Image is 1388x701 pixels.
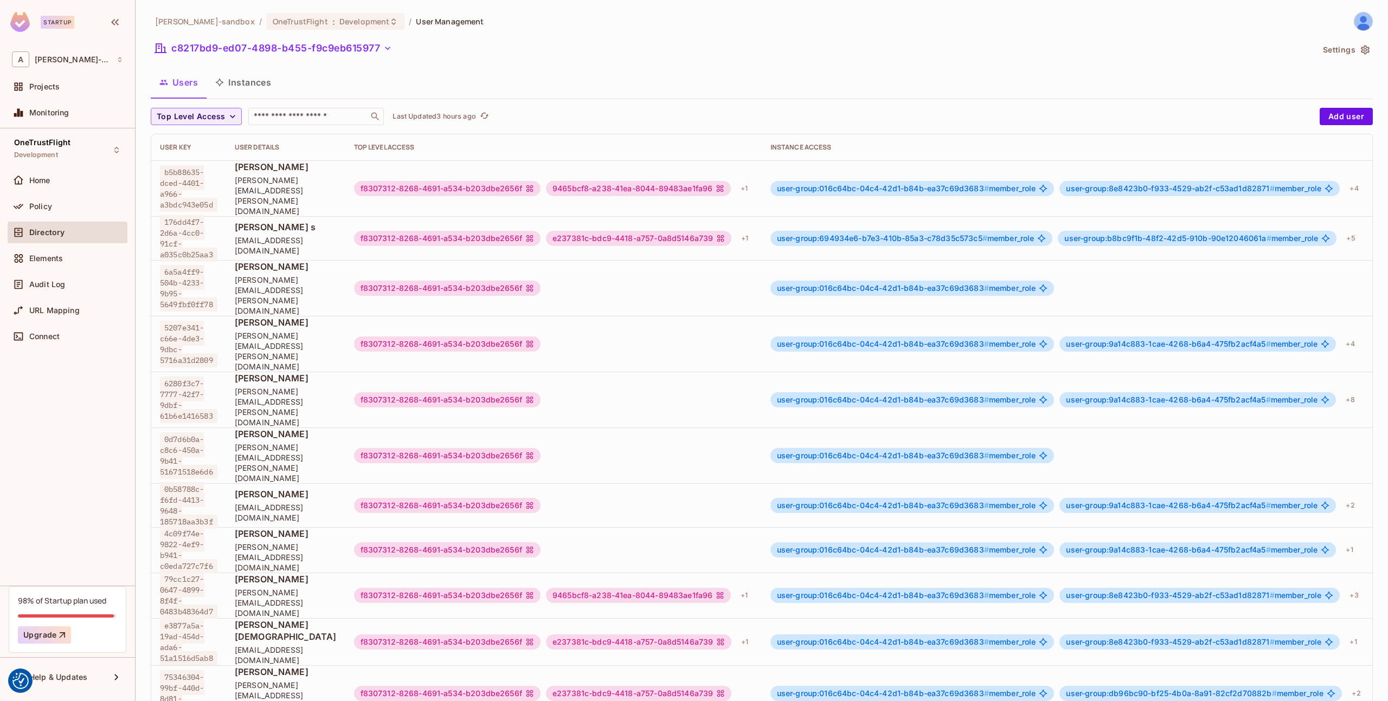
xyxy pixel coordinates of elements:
[354,448,541,463] div: f8307312-8268-4691-a534-b203dbe2656f
[29,108,69,117] span: Monitoring
[478,110,491,123] button: refresh
[777,284,1036,293] span: member_role
[155,16,255,27] span: the active workspace
[984,501,989,510] span: #
[354,281,541,296] div: f8307312-8268-4691-a534-b203dbe2656f
[1266,339,1271,348] span: #
[207,69,280,96] button: Instances
[1066,545,1270,554] span: user-group:9a14c883-1cae-4268-b6a4-475fb2acf4a5
[1270,184,1275,193] span: #
[12,51,29,67] span: A
[1320,108,1373,125] button: Add user
[777,451,1036,460] span: member_role
[354,143,753,152] div: Top Level Access
[1066,184,1321,193] span: member_role
[1266,545,1271,554] span: #
[235,666,337,678] span: [PERSON_NAME]
[984,637,989,646] span: #
[1341,541,1357,559] div: + 1
[984,545,989,554] span: #
[160,432,217,479] span: 0d7d6b0a-c8c6-450a-9b41-51671518e6d6
[354,686,541,701] div: f8307312-8268-4691-a534-b203dbe2656f
[10,12,30,32] img: SReyMgAAAABJRU5ErkJggg==
[1354,12,1372,30] img: Mikey Forbes
[984,184,989,193] span: #
[151,69,207,96] button: Users
[480,111,489,122] span: refresh
[546,686,731,701] div: e237381c-bdc9-4418-a757-0a8d5146a739
[235,587,337,618] span: [PERSON_NAME][EMAIL_ADDRESS][DOMAIN_NAME]
[354,336,541,352] div: f8307312-8268-4691-a534-b203dbe2656f
[273,16,328,27] span: OneTrustFlight
[12,673,29,689] img: Revisit consent button
[235,573,337,585] span: [PERSON_NAME]
[546,231,731,246] div: e237381c-bdc9-4418-a757-0a8d5146a739
[332,17,336,26] span: :
[1066,689,1276,698] span: user-group:db96bc90-bf25-4b0a-8a91-82cf2d70882b
[984,689,989,698] span: #
[1319,41,1373,59] button: Settings
[235,330,337,372] span: [PERSON_NAME][EMAIL_ADDRESS][PERSON_NAME][DOMAIN_NAME]
[1064,233,1271,243] span: user-group:b8bc9f1b-48f2-42d5-910b-90e12046061a
[1341,335,1359,353] div: + 4
[235,542,337,573] span: [PERSON_NAME][EMAIL_ADDRESS][DOMAIN_NAME]
[354,498,541,513] div: f8307312-8268-4691-a534-b203dbe2656f
[157,110,225,124] span: Top Level Access
[1066,590,1274,600] span: user-group:8e8423b0-f933-4529-ab2f-c53ad1d82871
[1066,546,1318,554] span: member_role
[1345,633,1361,651] div: + 1
[29,332,60,341] span: Connect
[1341,497,1359,514] div: + 2
[737,230,753,247] div: + 1
[777,340,1036,348] span: member_role
[1341,391,1359,408] div: + 8
[777,545,989,554] span: user-group:016c64bc-04c4-42d1-b84b-ea37c69d3683
[777,395,1036,404] span: member_role
[1066,395,1318,404] span: member_role
[777,501,989,510] span: user-group:016c64bc-04c4-42d1-b84b-ea37c69d3683
[984,590,989,600] span: #
[14,151,58,159] span: Development
[354,634,541,650] div: f8307312-8268-4691-a534-b203dbe2656f
[1267,233,1271,243] span: #
[1066,340,1318,348] span: member_role
[29,202,52,211] span: Policy
[235,316,337,328] span: [PERSON_NAME]
[160,165,217,212] span: b5b88635-dced-4401-a966-a3bdc943e05d
[160,377,217,423] span: 6280f3c7-7777-42f7-9dbf-61b6e1416583
[777,591,1036,600] span: member_role
[354,588,541,603] div: f8307312-8268-4691-a534-b203dbe2656f
[29,306,80,315] span: URL Mapping
[235,261,337,272] span: [PERSON_NAME]
[546,181,731,196] div: 9465bcf8-a238-41ea-8044-89483ae1fa96
[235,386,337,427] span: [PERSON_NAME][EMAIL_ADDRESS][PERSON_NAME][DOMAIN_NAME]
[777,689,989,698] span: user-group:016c64bc-04c4-42d1-b84b-ea37c69d3683
[235,143,337,152] div: User Details
[777,395,989,404] span: user-group:016c64bc-04c4-42d1-b84b-ea37c69d3683
[777,184,1036,193] span: member_role
[777,339,989,348] span: user-group:016c64bc-04c4-42d1-b84b-ea37c69d3683
[777,689,1036,698] span: member_role
[777,283,989,293] span: user-group:016c64bc-04c4-42d1-b84b-ea37c69d3683
[160,143,217,152] div: User Key
[354,181,541,196] div: f8307312-8268-4691-a534-b203dbe2656f
[151,40,396,57] button: c8217bd9-ed07-4898-b455-f9c9eb615977
[35,55,111,64] span: Workspace: alex-trustflight-sandbox
[354,231,541,246] div: f8307312-8268-4691-a534-b203dbe2656f
[476,110,491,123] span: Click to refresh data
[777,501,1036,510] span: member_role
[1266,501,1271,510] span: #
[736,180,752,197] div: + 1
[777,546,1036,554] span: member_role
[409,16,412,27] li: /
[777,637,989,646] span: user-group:016c64bc-04c4-42d1-b84b-ea37c69d3683
[1066,591,1321,600] span: member_role
[416,16,484,27] span: User Management
[18,595,106,606] div: 98% of Startup plan used
[777,590,989,600] span: user-group:016c64bc-04c4-42d1-b84b-ea37c69d3683
[546,634,731,650] div: e237381c-bdc9-4418-a757-0a8d5146a739
[984,395,989,404] span: #
[29,280,65,289] span: Audit Log
[1066,501,1270,510] span: user-group:9a14c883-1cae-4268-b6a4-475fb2acf4a5
[1342,230,1359,247] div: + 5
